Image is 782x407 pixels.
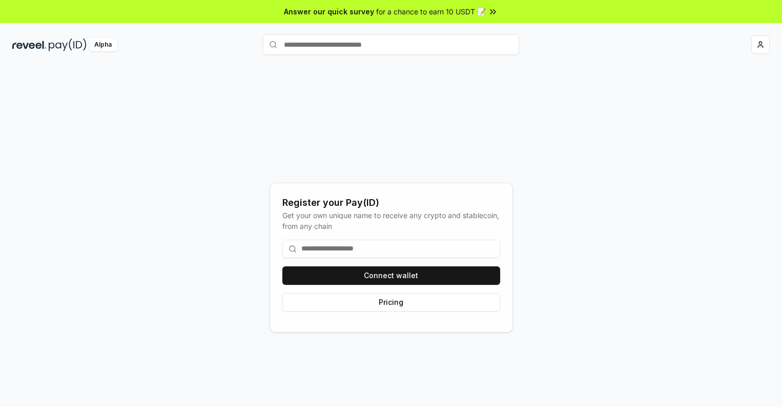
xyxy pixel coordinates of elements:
img: pay_id [49,38,87,51]
span: Answer our quick survey [284,6,374,17]
button: Connect wallet [282,266,500,285]
img: reveel_dark [12,38,47,51]
div: Get your own unique name to receive any crypto and stablecoin, from any chain [282,210,500,231]
button: Pricing [282,293,500,312]
span: for a chance to earn 10 USDT 📝 [376,6,486,17]
div: Register your Pay(ID) [282,196,500,210]
div: Alpha [89,38,117,51]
